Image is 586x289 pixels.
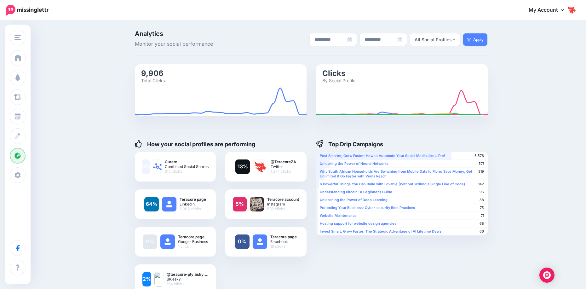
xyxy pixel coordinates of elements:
[474,153,484,158] span: 5,576
[235,234,250,249] a: 0%
[322,78,355,83] text: By Social Profile
[165,169,209,174] span: 615 clicks
[135,31,246,37] span: Analytics
[178,234,208,239] b: Teracore page
[180,202,206,206] span: Linkedin
[480,221,484,226] span: 68
[270,239,297,244] span: Facebook
[320,169,472,178] b: Why South African Households Are Switching from Mobile Data to Fibre: Save Money, Get Unlimited &...
[320,153,445,158] b: Post Smarter, Grow Faster: How to Automate Your Social Media Like a Pro!
[320,198,388,202] b: Unleashing the Power of Deep Learning
[410,33,460,46] button: All Social Profiles
[144,197,159,211] a: 64%
[480,198,484,202] span: 88
[320,213,357,218] b: Website Maintenance
[167,272,208,277] b: @teracore-pty.bsky.…
[167,281,208,286] span: 194 clicks
[253,234,267,249] img: user_default_image.png
[267,197,299,202] b: Teracore account
[167,277,208,281] span: Bluesky
[250,197,264,211] img: .png-82458
[160,234,175,249] img: user_default_image.png
[480,205,484,210] span: 75
[479,161,484,166] span: 571
[162,197,176,211] img: user_default_image.png
[178,239,208,244] span: Google_Business
[141,68,164,78] text: 9,906
[320,190,392,194] b: Understanding Bitcoin: A Beginner’s Guide
[233,197,247,211] a: 5%
[6,5,49,15] img: Missinglettr
[270,234,297,239] b: Teracore page
[316,140,383,148] h4: Top Drip Campaigns
[180,197,206,202] b: Teracore page
[135,140,256,148] h4: How your social profiles are performing
[253,159,267,174] img: I-HudfTB-88570.jpg
[320,161,388,166] b: Unlocking the Power of Neural Networks
[522,3,577,18] a: My Account
[320,205,415,210] b: Protecting Your Business: Cyber-security Best Practices
[165,164,209,169] span: Combined Social Shares
[180,206,206,211] span: 6,306 clicks
[478,169,484,174] span: 319
[142,272,152,286] a: 2%
[143,234,157,249] a: 0%
[478,182,484,187] span: 142
[267,202,299,206] span: Instagram
[481,213,484,218] span: 71
[141,78,165,83] text: Total Clicks
[14,35,21,40] img: menu.png
[539,268,554,283] div: Open Intercom Messenger
[320,182,465,186] b: 6 Powerful Things You Can Build with Lovable (Without Writing a Single Line of Code)
[322,68,345,78] text: Clicks
[480,229,484,234] span: 66
[271,164,296,169] span: Twitter
[463,33,487,46] button: Apply
[480,190,484,194] span: 95
[271,159,296,164] b: @TeracoreZA
[165,159,209,164] b: Curate
[178,244,208,249] span: 1 click
[320,229,441,234] b: Invest Smart, Grow Faster: The Strategic Advantage of AI Lifetime Deals
[235,159,250,174] a: 13%
[135,40,246,48] span: Monitor your social performance
[271,169,296,174] span: 1,274 clicks
[270,244,297,249] span: 19 clicks
[415,36,452,43] div: All Social Profiles
[267,206,299,211] span: 539 clicks
[142,159,150,174] a: 6%
[320,221,396,226] b: Hosting support for website design agencies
